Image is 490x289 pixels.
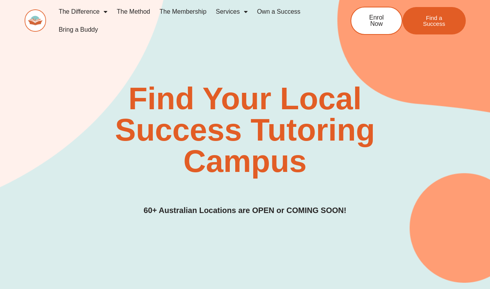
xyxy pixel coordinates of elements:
h3: 60+ Australian Locations are OPEN or COMING SOON! [144,204,347,217]
iframe: Chat Widget [451,251,490,289]
a: Services [211,3,252,21]
h2: Find Your Local Success Tutoring Campus [71,83,419,177]
a: The Membership [155,3,211,21]
a: Enrol Now [351,7,402,35]
a: The Method [112,3,155,21]
a: The Difference [54,3,112,21]
span: Find a Success [414,15,454,27]
span: Enrol Now [363,14,390,27]
nav: Menu [54,3,325,39]
a: Bring a Buddy [54,21,103,39]
a: Find a Success [402,7,466,34]
a: Own a Success [252,3,305,21]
